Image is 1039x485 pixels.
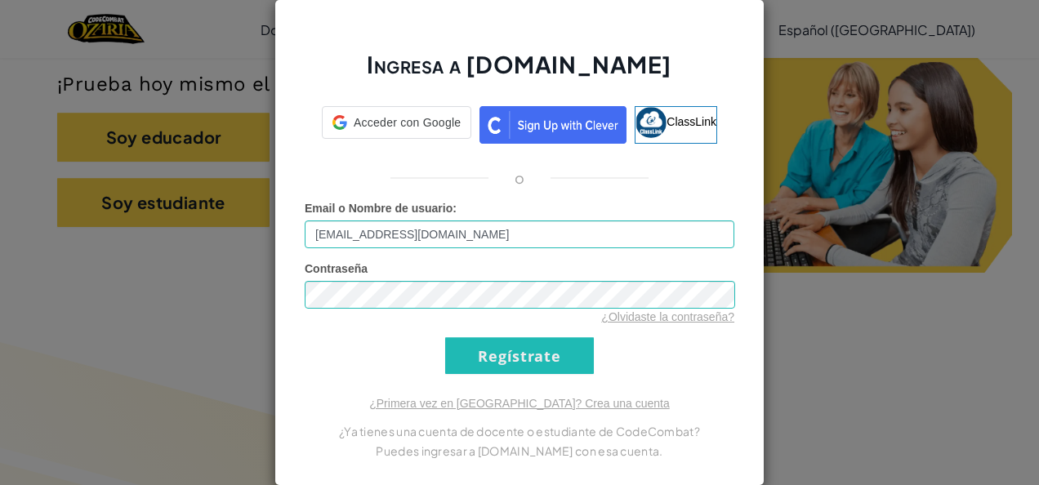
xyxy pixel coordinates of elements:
[322,106,471,139] div: Acceder con Google
[601,310,734,323] a: ¿Olvidaste la contraseña?
[369,397,670,410] a: ¿Primera vez en [GEOGRAPHIC_DATA]? Crea una cuenta
[445,337,594,374] input: Regístrate
[479,106,627,144] img: clever_sso_button@2x.png
[515,168,524,188] p: o
[305,262,368,275] span: Contraseña
[667,115,716,128] span: ClassLink
[322,106,471,144] a: Acceder con Google
[354,114,461,131] span: Acceder con Google
[305,49,734,96] h2: Ingresa a [DOMAIN_NAME]
[305,202,453,215] span: Email o Nombre de usuario
[305,441,734,461] p: Puedes ingresar a [DOMAIN_NAME] con esa cuenta.
[635,107,667,138] img: classlink-logo-small.png
[305,200,457,216] label: :
[305,421,734,441] p: ¿Ya tienes una cuenta de docente o estudiante de CodeCombat?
